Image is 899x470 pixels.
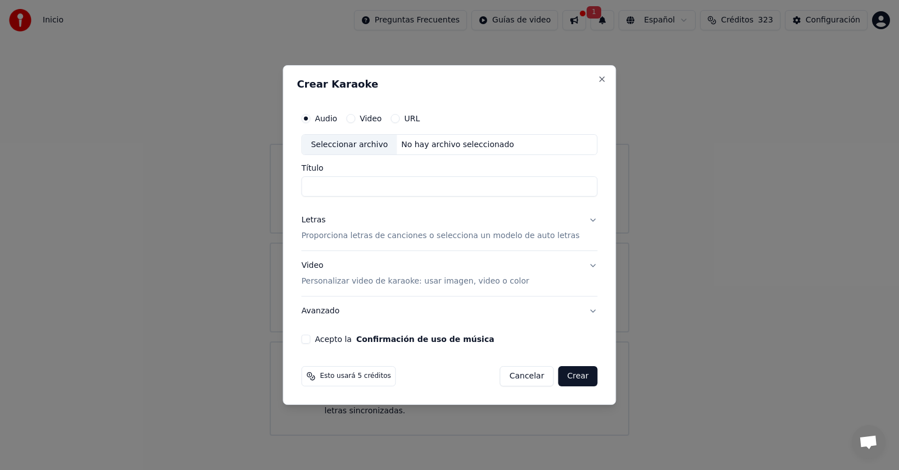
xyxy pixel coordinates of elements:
button: Crear [558,366,597,386]
label: Acepto la [315,335,494,343]
label: URL [404,115,420,122]
button: Avanzado [301,296,597,326]
div: No hay archivo seleccionado [397,139,519,150]
div: Video [301,261,529,288]
div: Seleccionar archivo [302,135,397,155]
p: Personalizar video de karaoke: usar imagen, video o color [301,276,529,287]
button: Cancelar [500,366,554,386]
p: Proporciona letras de canciones o selecciona un modelo de auto letras [301,231,579,242]
h2: Crear Karaoke [297,79,602,89]
button: LetrasProporciona letras de canciones o selecciona un modelo de auto letras [301,206,597,251]
label: Video [360,115,382,122]
button: Acepto la [356,335,494,343]
div: Letras [301,215,325,226]
label: Título [301,165,597,172]
label: Audio [315,115,337,122]
button: VideoPersonalizar video de karaoke: usar imagen, video o color [301,252,597,296]
span: Esto usará 5 créditos [320,372,391,381]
